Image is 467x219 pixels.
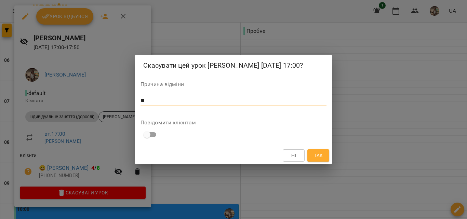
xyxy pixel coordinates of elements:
label: Повідомити клієнтам [141,120,327,125]
label: Причина відміни [141,82,327,87]
span: Ні [291,151,296,160]
span: Так [314,151,323,160]
h2: Скасувати цей урок [PERSON_NAME] [DATE] 17:00? [143,60,324,71]
button: Ні [283,149,305,162]
button: Так [307,149,329,162]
